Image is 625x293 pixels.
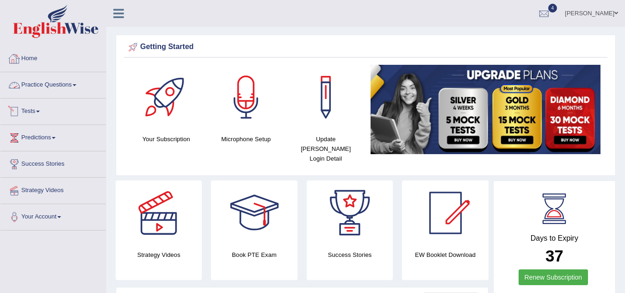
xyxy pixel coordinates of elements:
[291,134,361,163] h4: Update [PERSON_NAME] Login Detail
[131,134,202,144] h4: Your Subscription
[548,4,557,12] span: 4
[211,134,282,144] h4: Microphone Setup
[0,204,106,227] a: Your Account
[0,151,106,175] a: Success Stories
[504,234,605,243] h4: Days to Expiry
[211,250,297,260] h4: Book PTE Exam
[0,99,106,122] a: Tests
[402,250,488,260] h4: EW Booklet Download
[307,250,393,260] h4: Success Stories
[126,40,605,54] div: Getting Started
[371,65,601,154] img: small5.jpg
[0,125,106,148] a: Predictions
[0,46,106,69] a: Home
[0,72,106,95] a: Practice Questions
[519,269,588,285] a: Renew Subscription
[0,178,106,201] a: Strategy Videos
[116,250,202,260] h4: Strategy Videos
[545,247,563,265] b: 37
